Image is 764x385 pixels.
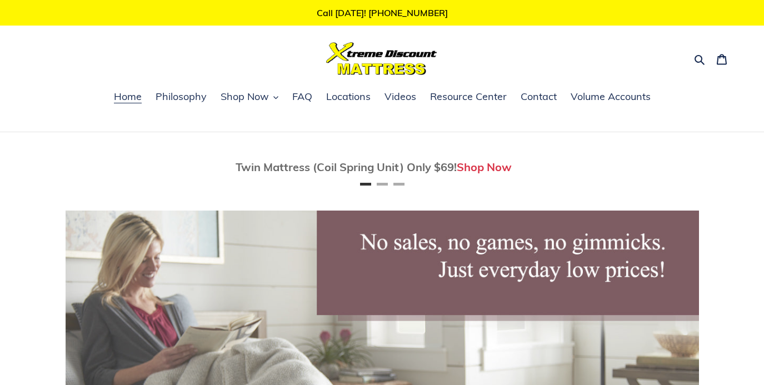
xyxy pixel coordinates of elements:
[393,183,405,186] button: Page 3
[515,89,562,106] a: Contact
[108,89,147,106] a: Home
[321,89,376,106] a: Locations
[457,160,512,174] a: Shop Now
[156,90,207,103] span: Philosophy
[379,89,422,106] a: Videos
[425,89,512,106] a: Resource Center
[114,90,142,103] span: Home
[377,183,388,186] button: Page 2
[521,90,557,103] span: Contact
[150,89,212,106] a: Philosophy
[360,183,371,186] button: Page 1
[221,90,269,103] span: Shop Now
[215,89,284,106] button: Shop Now
[236,160,457,174] span: Twin Mattress (Coil Spring Unit) Only $69!
[326,90,371,103] span: Locations
[565,89,656,106] a: Volume Accounts
[385,90,416,103] span: Videos
[571,90,651,103] span: Volume Accounts
[326,42,437,75] img: Xtreme Discount Mattress
[287,89,318,106] a: FAQ
[430,90,507,103] span: Resource Center
[292,90,312,103] span: FAQ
